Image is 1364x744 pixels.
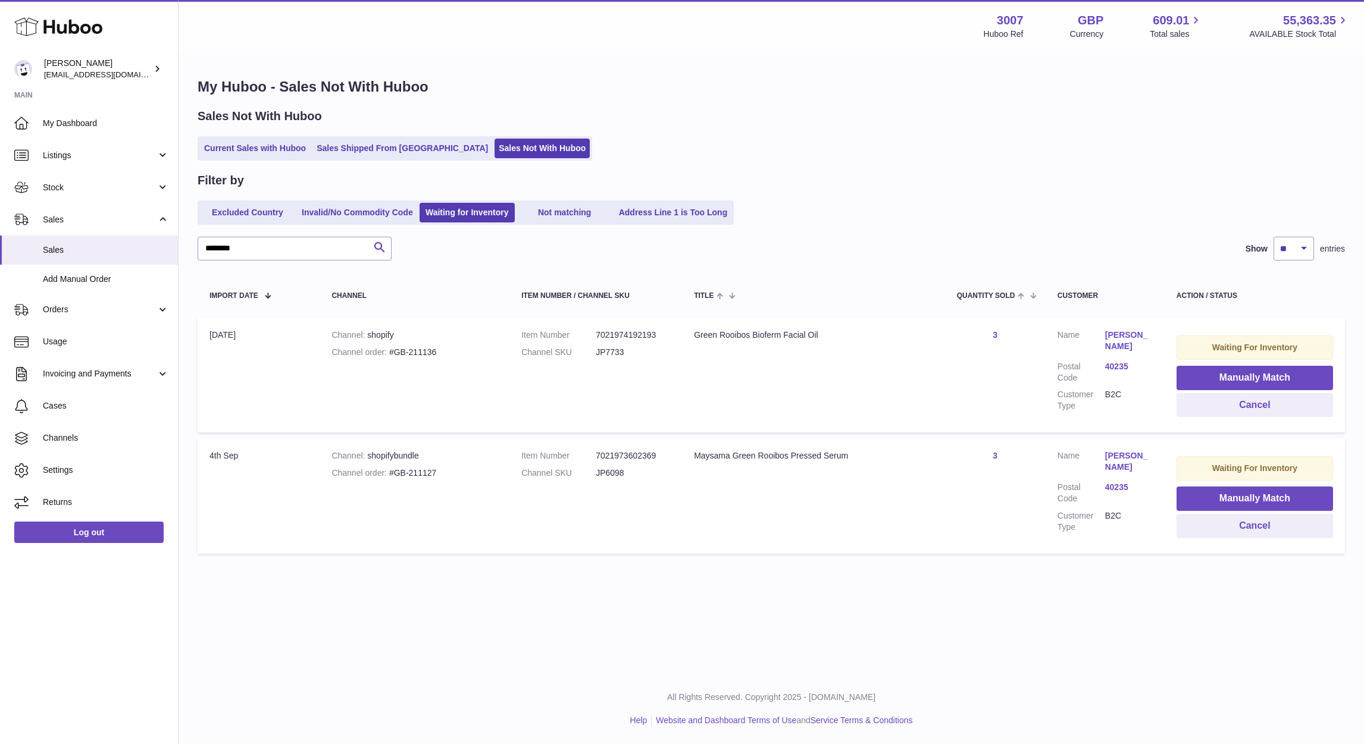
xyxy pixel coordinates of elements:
[656,715,796,725] a: Website and Dashboard Terms of Use
[331,450,498,462] div: shopifybundle
[1105,389,1153,412] dd: B2C
[200,203,295,222] a: Excluded Country
[993,330,997,340] a: 3
[14,522,164,543] a: Log out
[1070,29,1104,40] div: Currency
[44,58,151,80] div: [PERSON_NAME]
[188,692,1354,703] p: All Rights Reserved. Copyright 2025 - [DOMAIN_NAME]
[43,150,157,161] span: Listings
[43,497,169,508] span: Returns
[957,292,1015,300] span: Quantity Sold
[517,203,612,222] a: Not matching
[1058,482,1105,504] dt: Postal Code
[997,12,1024,29] strong: 3007
[43,400,169,412] span: Cases
[1249,29,1350,40] span: AVAILABLE Stock Total
[44,70,175,79] span: [EMAIL_ADDRESS][DOMAIN_NAME]
[521,467,596,479] dt: Channel SKU
[198,77,1345,96] h1: My Huboo - Sales Not With Huboo
[200,139,310,158] a: Current Sales with Huboo
[694,329,933,341] div: Green Rooibos Bioferm Facial Oil
[652,715,912,726] li: and
[1153,12,1189,29] span: 609.01
[420,203,515,222] a: Waiting for Inventory
[43,432,169,444] span: Channels
[1058,329,1105,355] dt: Name
[43,214,157,225] span: Sales
[1212,343,1297,352] strong: Waiting For Inventory
[1105,329,1153,352] a: [PERSON_NAME]
[1105,361,1153,372] a: 40235
[811,715,913,725] a: Service Terms & Conditions
[1150,29,1203,40] span: Total sales
[1105,510,1153,533] dd: B2C
[198,172,244,189] h2: Filter by
[1058,510,1105,533] dt: Customer Type
[331,347,498,358] div: #GB-211136
[495,139,590,158] a: Sales Not With Huboo
[1058,361,1105,384] dt: Postal Code
[521,329,596,341] dt: Item Number
[198,318,320,432] td: [DATE]
[615,203,732,222] a: Address Line 1 is Too Long
[43,304,157,315] span: Orders
[331,467,498,479] div: #GB-211127
[312,139,492,158] a: Sales Shipped From [GEOGRAPHIC_DATA]
[43,368,157,379] span: Invoicing and Payments
[1212,463,1297,473] strong: Waiting For Inventory
[331,292,498,300] div: Channel
[521,450,596,462] dt: Item Number
[43,464,169,476] span: Settings
[596,347,670,358] dd: JP7733
[298,203,417,222] a: Invalid/No Commodity Code
[984,29,1024,40] div: Huboo Ref
[331,468,389,478] strong: Channel order
[43,274,169,285] span: Add Manual Order
[1105,482,1153,493] a: 40235
[596,450,670,462] dd: 7021973602369
[630,715,647,725] a: Help
[43,182,157,193] span: Stock
[521,347,596,358] dt: Channel SKU
[198,108,322,124] h2: Sales Not With Huboo
[1177,292,1333,300] div: Action / Status
[993,451,997,460] a: 3
[43,244,169,256] span: Sales
[1249,12,1350,40] a: 55,363.35 AVAILABLE Stock Total
[596,329,670,341] dd: 7021974192193
[331,451,367,460] strong: Channel
[596,467,670,479] dd: JP6098
[1177,393,1333,417] button: Cancel
[198,438,320,553] td: 4th Sep
[521,292,670,300] div: Item Number / Channel SKU
[43,118,169,129] span: My Dashboard
[1058,389,1105,412] dt: Customer Type
[331,347,389,357] strong: Channel order
[694,450,933,462] div: Maysama Green Rooibos Pressed Serum
[331,330,367,340] strong: Channel
[1177,486,1333,511] button: Manually Match
[1105,450,1153,473] a: [PERSON_NAME]
[1150,12,1203,40] a: 609.01 Total sales
[1058,292,1153,300] div: Customer
[1058,450,1105,476] dt: Name
[14,60,32,78] img: bevmay@maysama.com
[1177,514,1333,538] button: Cancel
[209,292,258,300] span: Import date
[1246,243,1268,255] label: Show
[1320,243,1345,255] span: entries
[1283,12,1336,29] span: 55,363.35
[43,336,169,347] span: Usage
[331,329,498,341] div: shopify
[1177,366,1333,390] button: Manually Match
[1078,12,1103,29] strong: GBP
[694,292,714,300] span: Title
